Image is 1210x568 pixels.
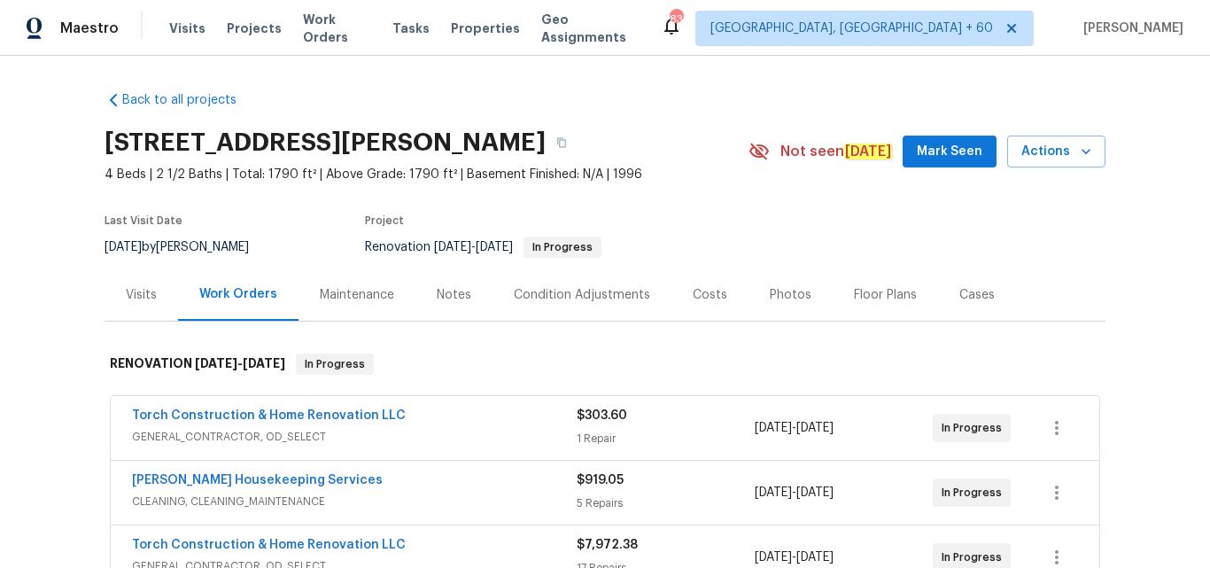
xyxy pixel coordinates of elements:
[755,549,834,566] span: -
[195,357,285,370] span: -
[105,215,182,226] span: Last Visit Date
[126,286,157,304] div: Visits
[110,354,285,375] h6: RENOVATION
[693,286,727,304] div: Costs
[105,336,1105,393] div: RENOVATION [DATE]-[DATE]In Progress
[755,419,834,437] span: -
[577,474,624,486] span: $919.05
[854,286,917,304] div: Floor Plans
[755,484,834,502] span: -
[525,242,600,253] span: In Progress
[434,241,471,253] span: [DATE]
[514,286,650,304] div: Condition Adjustments
[577,409,627,422] span: $303.60
[755,551,792,564] span: [DATE]
[105,166,748,183] span: 4 Beds | 2 1/2 Baths | Total: 1790 ft² | Above Grade: 1790 ft² | Basement Finished: N/A | 1996
[770,286,811,304] div: Photos
[959,286,995,304] div: Cases
[541,11,640,46] span: Geo Assignments
[132,409,406,422] a: Torch Construction & Home Renovation LLC
[1021,141,1091,163] span: Actions
[105,241,142,253] span: [DATE]
[755,486,792,499] span: [DATE]
[476,241,513,253] span: [DATE]
[105,134,546,152] h2: [STREET_ADDRESS][PERSON_NAME]
[365,215,404,226] span: Project
[105,237,270,258] div: by [PERSON_NAME]
[917,141,982,163] span: Mark Seen
[577,494,755,512] div: 5 Repairs
[942,549,1009,566] span: In Progress
[942,419,1009,437] span: In Progress
[132,493,577,510] span: CLEANING, CLEANING_MAINTENANCE
[434,241,513,253] span: -
[577,430,755,447] div: 1 Repair
[392,22,430,35] span: Tasks
[195,357,237,370] span: [DATE]
[577,539,638,551] span: $7,972.38
[710,19,993,37] span: [GEOGRAPHIC_DATA], [GEOGRAPHIC_DATA] + 60
[227,19,282,37] span: Projects
[755,422,792,434] span: [DATE]
[132,539,406,551] a: Torch Construction & Home Renovation LLC
[942,484,1009,502] span: In Progress
[365,241,601,253] span: Renovation
[169,19,206,37] span: Visits
[243,357,285,370] span: [DATE]
[199,285,277,303] div: Work Orders
[1076,19,1183,37] span: [PERSON_NAME]
[796,551,834,564] span: [DATE]
[796,422,834,434] span: [DATE]
[132,474,383,486] a: [PERSON_NAME] Housekeeping Services
[1007,136,1105,168] button: Actions
[670,11,682,28] div: 838
[105,91,275,109] a: Back to all projects
[437,286,471,304] div: Notes
[298,355,372,373] span: In Progress
[303,11,371,46] span: Work Orders
[903,136,997,168] button: Mark Seen
[320,286,394,304] div: Maintenance
[780,143,892,160] span: Not seen
[796,486,834,499] span: [DATE]
[132,428,577,446] span: GENERAL_CONTRACTOR, OD_SELECT
[546,127,578,159] button: Copy Address
[844,144,892,160] em: [DATE]
[60,19,119,37] span: Maestro
[451,19,520,37] span: Properties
